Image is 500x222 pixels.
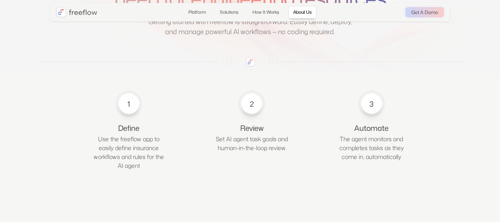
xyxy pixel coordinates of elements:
a: About Us [288,6,316,19]
a: home [56,7,97,17]
p: Set AI agent task goals and human-in-the-loop review [215,135,289,152]
a: Solutions [215,6,243,19]
a: Get A Demo [405,7,444,17]
div: Automate [335,123,409,133]
div: Review [215,123,289,133]
p: The agent monitors and completes tasks as they come in, automatically [335,135,409,161]
div: Define [92,123,166,133]
p: Use the freeflow app to easily define insurance workflows and rules for the AI agent [92,135,166,170]
div: 2 [246,99,257,109]
a: Platform [184,6,211,19]
div: 3 [366,99,377,109]
p: Getting started with freeflow is straightforward. Easily define, deploy, and manage powerful AI w... [148,17,352,37]
a: How It Works [248,6,284,19]
div: 1 [124,99,134,109]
